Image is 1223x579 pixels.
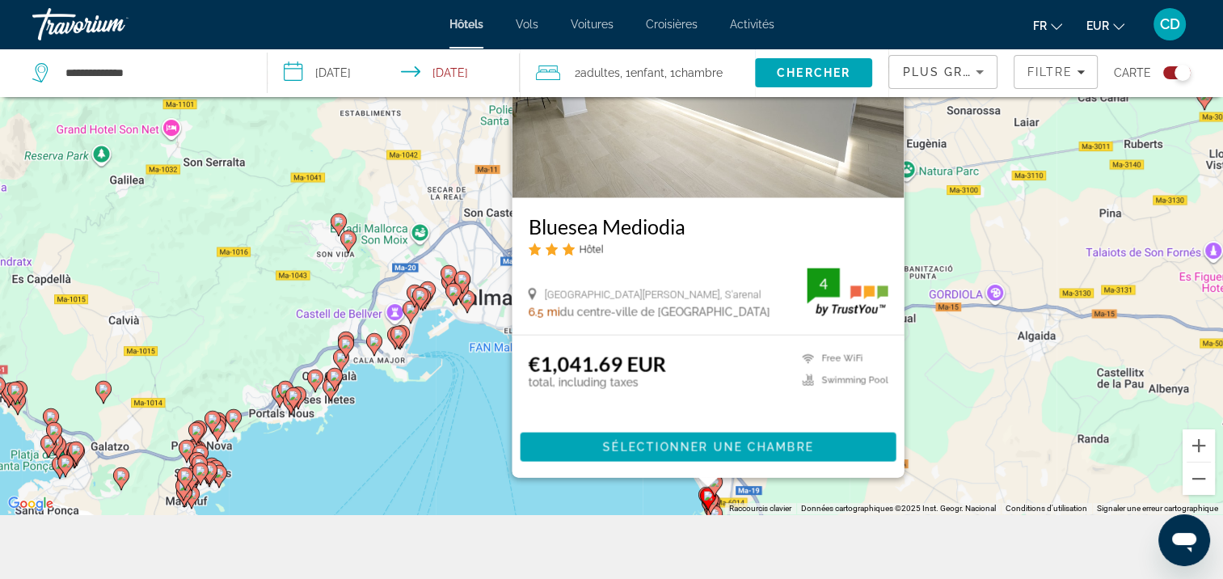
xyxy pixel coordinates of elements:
button: Raccourcis clavier [729,503,791,514]
a: Voitures [571,18,614,31]
button: Change currency [1086,14,1124,37]
li: Swimming Pool [794,374,888,387]
span: 2 [575,61,620,84]
span: Plus grandes économies [902,66,1095,78]
span: Chambre [675,66,723,79]
button: Change language [1033,14,1062,37]
span: Données cartographiques ©2025 Inst. Geogr. Nacional [801,504,996,513]
span: Chercher [777,66,850,79]
button: Sélectionner une chambre [520,433,896,462]
img: Google [4,493,57,514]
a: Croisières [646,18,698,31]
span: , 1 [620,61,664,84]
a: Sélectionner une chambre [520,440,896,452]
a: Ouvrir cette zone dans Google Maps (dans une nouvelle fenêtre) [4,493,57,514]
span: Filtre [1027,66,1073,78]
span: 6.5 mi [528,306,559,319]
span: du centre-ville de [GEOGRAPHIC_DATA] [559,306,770,319]
mat-select: Sort by [902,62,984,82]
button: Travelers: 2 adults, 1 child [520,49,755,97]
img: TrustYou guest rating badge [807,268,888,316]
div: 4 [807,274,839,294]
button: Filters [1014,55,1098,89]
input: Search hotel destination [64,61,242,85]
ins: €1,041.69 EUR [528,352,665,376]
span: [GEOGRAPHIC_DATA][PERSON_NAME], S'arenal [544,289,761,301]
span: Carte [1114,61,1151,84]
span: EUR [1086,19,1109,32]
a: Conditions d'utilisation (s'ouvre dans un nouvel onglet) [1006,504,1087,513]
div: 3 star Hotel [528,243,888,256]
a: Vols [516,18,538,31]
span: fr [1033,19,1047,32]
a: Hôtels [449,18,483,31]
span: Hôtel [579,243,603,256]
p: total, including taxes [528,376,665,389]
button: Select check in and out date [268,49,519,97]
span: Sélectionner une chambre [602,441,812,454]
a: Activités [730,18,774,31]
a: Bluesea Mediodia [528,214,888,239]
li: Free WiFi [794,352,888,366]
span: Enfant [630,66,664,79]
a: Signaler une erreur cartographique [1097,504,1218,513]
button: Zoom arrière [1183,463,1215,495]
button: Search [755,58,873,87]
span: , 1 [664,61,723,84]
iframe: Bouton de lancement de la fenêtre de messagerie [1158,514,1210,566]
button: User Menu [1149,7,1191,41]
button: Zoom avant [1183,429,1215,462]
button: Toggle map [1151,66,1191,80]
span: Adultes [580,66,620,79]
span: CD [1160,16,1180,32]
a: Travorium [32,3,194,45]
